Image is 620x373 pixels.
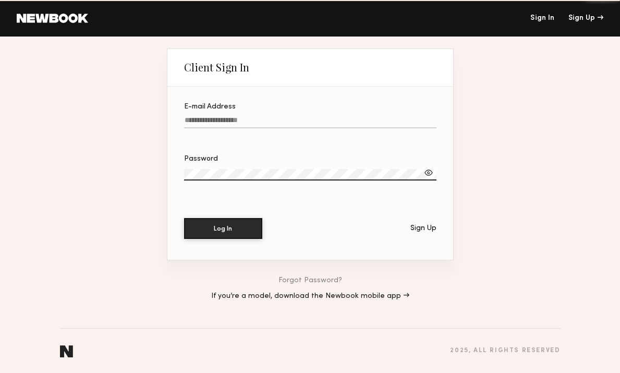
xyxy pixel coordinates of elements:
[568,15,603,22] div: Sign Up
[184,116,436,128] input: E-mail Address
[530,15,554,22] a: Sign In
[278,277,342,284] a: Forgot Password?
[450,347,560,354] div: 2025 , all rights reserved
[184,169,436,181] input: Password
[184,61,249,74] div: Client Sign In
[184,218,262,239] button: Log In
[211,293,409,300] a: If you’re a model, download the Newbook mobile app →
[410,225,436,232] div: Sign Up
[184,103,436,111] div: E-mail Address
[184,155,436,163] div: Password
